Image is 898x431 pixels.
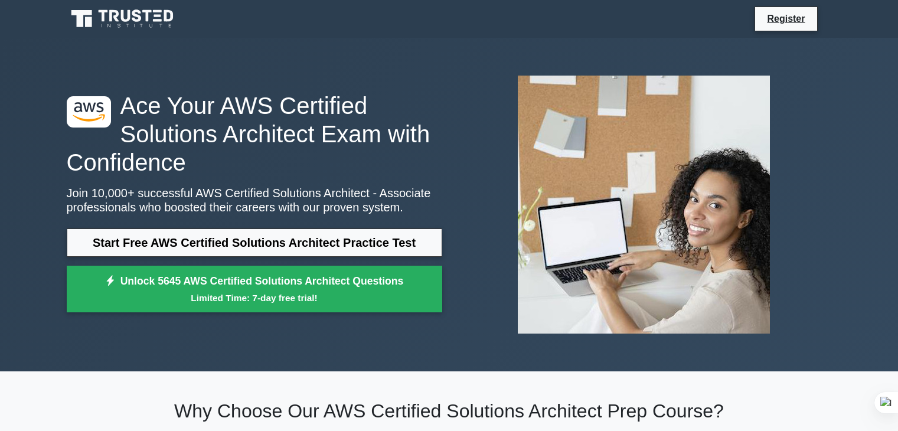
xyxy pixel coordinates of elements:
a: Unlock 5645 AWS Certified Solutions Architect QuestionsLimited Time: 7-day free trial! [67,266,442,313]
h1: Ace Your AWS Certified Solutions Architect Exam with Confidence [67,92,442,177]
a: Start Free AWS Certified Solutions Architect Practice Test [67,228,442,257]
a: Register [760,11,812,26]
p: Join 10,000+ successful AWS Certified Solutions Architect - Associate professionals who boosted t... [67,186,442,214]
small: Limited Time: 7-day free trial! [81,291,427,305]
h2: Why Choose Our AWS Certified Solutions Architect Prep Course? [67,400,832,422]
